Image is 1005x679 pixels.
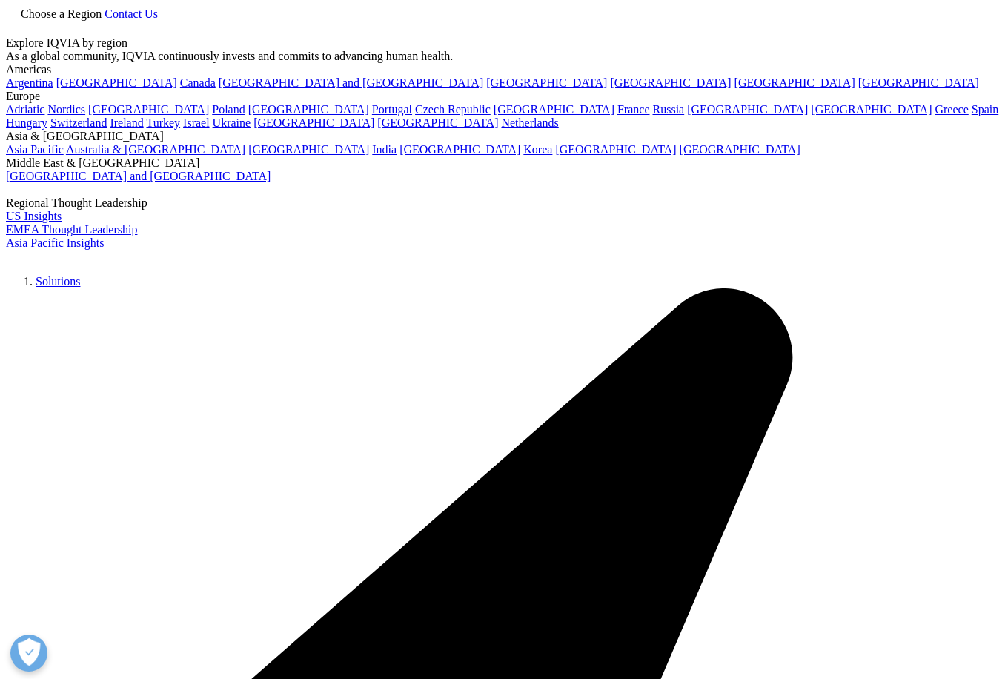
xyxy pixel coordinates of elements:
div: Americas [6,63,999,76]
a: [GEOGRAPHIC_DATA] and [GEOGRAPHIC_DATA] [6,170,271,182]
a: Korea [523,143,552,156]
a: Solutions [36,275,80,288]
a: [GEOGRAPHIC_DATA] [494,103,614,116]
a: [GEOGRAPHIC_DATA] and [GEOGRAPHIC_DATA] [219,76,483,89]
a: EMEA Thought Leadership [6,223,137,236]
div: Regional Thought Leadership [6,196,999,210]
a: Argentina [6,76,53,89]
a: [GEOGRAPHIC_DATA] [687,103,808,116]
a: [GEOGRAPHIC_DATA] [377,116,498,129]
a: [GEOGRAPHIC_DATA] [399,143,520,156]
a: [GEOGRAPHIC_DATA] [680,143,800,156]
a: [GEOGRAPHIC_DATA] [734,76,855,89]
a: Canada [180,76,216,89]
a: Spain [972,103,998,116]
a: [GEOGRAPHIC_DATA] [858,76,979,89]
a: [GEOGRAPHIC_DATA] [248,143,369,156]
a: Israel [183,116,210,129]
a: Greece [935,103,968,116]
a: Adriatic [6,103,44,116]
a: Russia [653,103,685,116]
a: Portugal [372,103,412,116]
button: Ouvrir le centre de préférences [10,635,47,672]
div: Europe [6,90,999,103]
a: [GEOGRAPHIC_DATA] [56,76,177,89]
a: Contact Us [105,7,158,20]
div: Middle East & [GEOGRAPHIC_DATA] [6,156,999,170]
a: Turkey [146,116,180,129]
a: [GEOGRAPHIC_DATA] [811,103,932,116]
a: Netherlands [501,116,558,129]
div: Explore IQVIA by region [6,36,999,50]
a: [GEOGRAPHIC_DATA] [253,116,374,129]
a: [GEOGRAPHIC_DATA] [248,103,369,116]
a: Poland [212,103,245,116]
a: Asia Pacific Insights [6,236,104,249]
a: Switzerland [50,116,107,129]
a: Hungary [6,116,47,129]
a: US Insights [6,210,62,222]
a: [GEOGRAPHIC_DATA] [88,103,209,116]
a: Australia & [GEOGRAPHIC_DATA] [66,143,245,156]
span: Choose a Region [21,7,102,20]
a: Asia Pacific [6,143,64,156]
a: Czech Republic [415,103,491,116]
a: [GEOGRAPHIC_DATA] [555,143,676,156]
a: France [617,103,650,116]
a: [GEOGRAPHIC_DATA] [610,76,731,89]
a: India [372,143,397,156]
div: Asia & [GEOGRAPHIC_DATA] [6,130,999,143]
a: Nordics [47,103,85,116]
a: Ukraine [213,116,251,129]
a: [GEOGRAPHIC_DATA] [486,76,607,89]
a: Ireland [110,116,143,129]
div: As a global community, IQVIA continuously invests and commits to advancing human health. [6,50,999,63]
